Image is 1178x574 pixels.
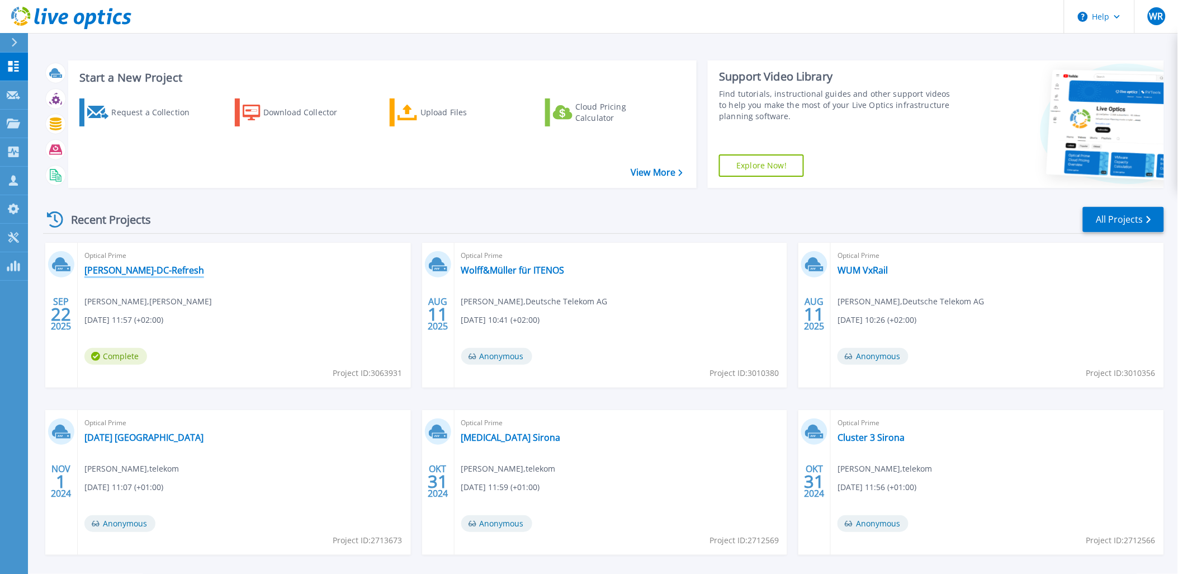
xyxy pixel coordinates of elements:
[461,348,532,365] span: Anonymous
[50,461,72,502] div: NOV 2024
[838,250,1157,262] span: Optical Prime
[838,314,916,326] span: [DATE] 10:26 (+02:00)
[461,250,781,262] span: Optical Prime
[461,481,540,493] span: [DATE] 11:59 (+01:00)
[427,294,448,335] div: AUG 2025
[43,206,166,233] div: Recent Projects
[84,515,155,532] span: Anonymous
[84,348,147,365] span: Complete
[51,309,71,319] span: 22
[838,265,888,276] a: WUM VxRail
[428,309,448,319] span: 11
[427,461,448,502] div: OKT 2024
[50,294,72,335] div: SEP 2025
[390,98,514,126] a: Upload Files
[235,98,359,126] a: Download Collector
[461,314,540,326] span: [DATE] 10:41 (+02:00)
[461,295,608,308] span: [PERSON_NAME] , Deutsche Telekom AG
[719,154,804,177] a: Explore Now!
[84,265,204,276] a: [PERSON_NAME]-DC-Refresh
[719,69,953,84] div: Support Video Library
[838,481,916,493] span: [DATE] 11:56 (+01:00)
[84,250,404,262] span: Optical Prime
[428,477,448,486] span: 31
[461,417,781,429] span: Optical Prime
[631,167,683,178] a: View More
[709,534,779,547] span: Project ID: 2712569
[719,88,953,122] div: Find tutorials, instructional guides and other support videos to help you make the most of your L...
[838,417,1157,429] span: Optical Prime
[111,101,201,124] div: Request a Collection
[1149,12,1163,21] span: WR
[804,294,825,335] div: AUG 2025
[79,98,204,126] a: Request a Collection
[84,481,163,493] span: [DATE] 11:07 (+01:00)
[333,534,403,547] span: Project ID: 2713673
[461,463,556,475] span: [PERSON_NAME] , telekom
[333,367,403,379] span: Project ID: 3063931
[1086,367,1156,379] span: Project ID: 3010356
[84,463,179,475] span: [PERSON_NAME] , telekom
[84,417,404,429] span: Optical Prime
[838,515,909,532] span: Anonymous
[263,101,353,124] div: Download Collector
[575,101,665,124] div: Cloud Pricing Calculator
[838,432,905,443] a: Cluster 3 Sirona
[545,98,670,126] a: Cloud Pricing Calculator
[804,461,825,502] div: OKT 2024
[84,432,204,443] a: [DATE] [GEOGRAPHIC_DATA]
[838,295,984,308] span: [PERSON_NAME] , Deutsche Telekom AG
[805,309,825,319] span: 11
[1086,534,1156,547] span: Project ID: 2712566
[56,477,66,486] span: 1
[709,367,779,379] span: Project ID: 3010380
[461,432,561,443] a: [MEDICAL_DATA] Sirona
[461,515,532,532] span: Anonymous
[1083,207,1164,232] a: All Projects
[838,463,932,475] span: [PERSON_NAME] , telekom
[420,101,510,124] div: Upload Files
[84,295,212,308] span: [PERSON_NAME] , [PERSON_NAME]
[461,265,565,276] a: Wolff&Müller für ITENOS
[79,72,683,84] h3: Start a New Project
[805,477,825,486] span: 31
[84,314,163,326] span: [DATE] 11:57 (+02:00)
[838,348,909,365] span: Anonymous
